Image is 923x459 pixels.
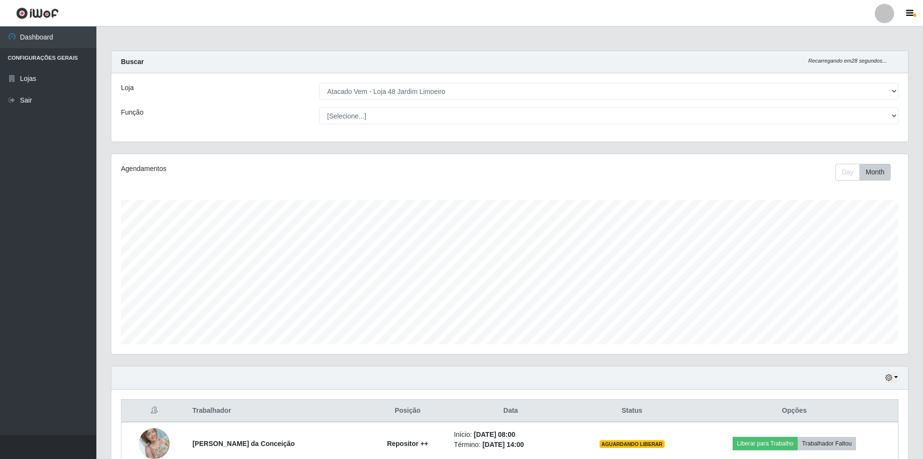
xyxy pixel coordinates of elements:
[474,431,515,438] time: [DATE] 08:00
[600,440,665,448] span: AGUARDANDO LIBERAR
[387,440,428,447] strong: Repositor ++
[121,107,144,118] label: Função
[16,7,59,19] img: CoreUI Logo
[859,164,891,181] button: Month
[798,437,856,450] button: Trabalhador Faltou
[835,164,891,181] div: First group
[835,164,898,181] div: Toolbar with button groups
[482,441,524,448] time: [DATE] 14:00
[808,58,887,64] i: Recarregando em 28 segundos...
[733,437,798,450] button: Liberar para Trabalho
[187,400,367,422] th: Trabalhador
[121,164,437,174] div: Agendamentos
[454,430,567,440] li: Início:
[121,83,134,93] label: Loja
[448,400,573,422] th: Data
[691,400,898,422] th: Opções
[367,400,448,422] th: Posição
[573,400,691,422] th: Status
[121,58,144,66] strong: Buscar
[835,164,860,181] button: Day
[454,440,567,450] li: Término:
[192,440,294,447] strong: [PERSON_NAME] da Conceição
